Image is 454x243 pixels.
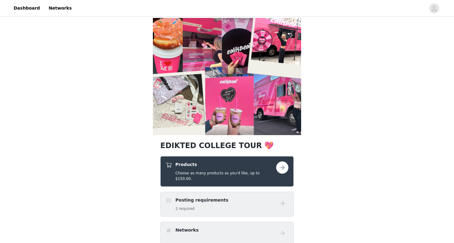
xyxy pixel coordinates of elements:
h5: Choose as many products as you'd like, up to $150.00. [175,170,276,181]
div: Posting requirements [160,192,294,217]
h1: EDIKTED COLLEGE TOUR 💖 [160,140,294,151]
h4: Products [175,161,276,168]
div: avatar [431,3,437,13]
a: Networks [45,1,75,15]
div: Products [160,156,294,187]
h4: Posting requirements [175,197,228,203]
a: Dashboard [10,1,44,15]
h5: 2 required [175,206,228,211]
img: campaign image [153,18,301,135]
h4: Networks [175,227,199,233]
